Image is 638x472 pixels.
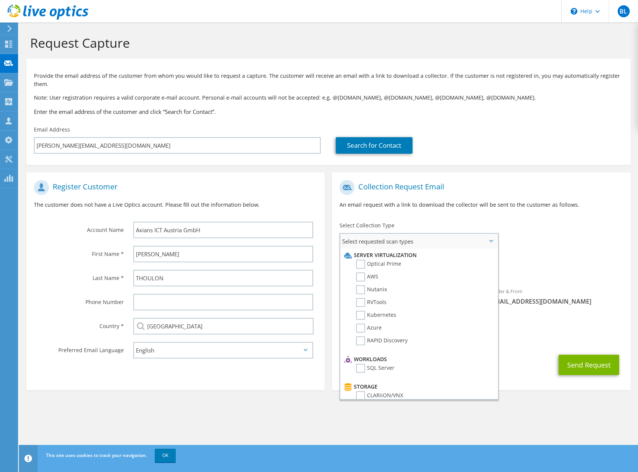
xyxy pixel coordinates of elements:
[34,180,313,195] h1: Register Customer
[618,5,630,17] span: BL
[481,283,630,309] div: Sender & From
[34,201,317,209] p: The customer does not have a Live Optics account. Please fill out the information below.
[46,452,147,458] span: This site uses cookies to track your navigation.
[34,107,623,116] h3: Enter the email address of the customer and click “Search for Contact”.
[356,391,403,400] label: CLARiiON/VNX
[340,180,619,195] h1: Collection Request Email
[340,234,498,249] span: Select requested scan types
[559,355,619,375] button: Send Request
[34,246,124,258] label: First Name *
[489,297,623,306] span: [EMAIL_ADDRESS][DOMAIN_NAME]
[342,382,494,391] li: Storage
[34,72,623,88] p: Provide the email address of the customer from whom you would like to request a capture. The cust...
[34,342,124,354] label: Preferred Email Language
[340,201,623,209] p: An email request with a link to download the collector will be sent to the customer as follows.
[332,283,481,318] div: To
[571,8,577,15] svg: \n
[340,222,394,229] label: Select Collection Type
[342,251,494,260] li: Server Virtualization
[342,355,494,364] li: Workloads
[356,272,378,281] label: AWS
[356,311,396,320] label: Kubernetes
[356,364,394,373] label: SQL Server
[155,449,176,462] a: OK
[34,126,70,133] label: Email Address
[34,270,124,282] label: Last Name *
[34,318,124,330] label: Country *
[336,137,413,154] a: Search for Contact
[356,324,382,333] label: Azure
[332,252,630,280] div: Requested Collections
[356,260,401,269] label: Optical Prime
[30,35,623,51] h1: Request Capture
[34,94,623,102] p: Note: User registration requires a valid corporate e-mail account. Personal e-mail accounts will ...
[356,285,387,294] label: Nutanix
[332,321,630,347] div: CC & Reply To
[34,294,124,306] label: Phone Number
[356,336,408,345] label: RAPID Discovery
[34,222,124,234] label: Account Name
[356,298,387,307] label: RVTools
